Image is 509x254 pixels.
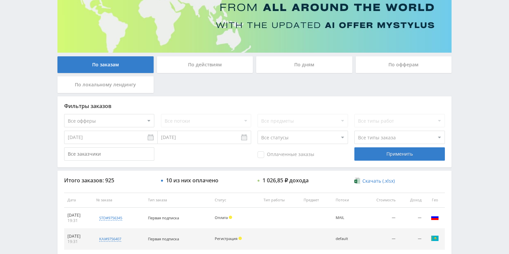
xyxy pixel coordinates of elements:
[431,234,439,242] img: kaz.png
[145,193,211,208] th: Тип заказа
[64,147,154,161] input: Все заказчики
[238,237,242,240] span: Холд
[215,236,237,241] span: Регистрация
[64,103,445,109] div: Фильтры заказов
[258,151,314,158] span: Оплаченные заказы
[263,177,309,183] div: 1 026,85 ₽ дохода
[354,177,360,184] img: xlsx
[157,56,253,73] div: По действиям
[99,215,122,221] div: std#9756345
[260,193,300,208] th: Тип работы
[148,215,179,220] span: Первая подписка
[361,193,399,208] th: Стоимость
[57,76,154,93] div: По локальному лендингу
[64,177,154,183] div: Итого заказов: 925
[93,193,145,208] th: № заказа
[361,229,399,250] td: —
[399,193,425,208] th: Доход
[300,193,332,208] th: Предмет
[229,216,232,219] span: Холд
[211,193,260,208] th: Статус
[356,56,452,73] div: По офферам
[256,56,352,73] div: По дням
[431,213,439,221] img: rus.png
[336,237,358,241] div: default
[336,216,358,220] div: MAIL
[67,213,90,218] div: [DATE]
[425,193,445,208] th: Гео
[354,147,445,161] div: Применить
[362,178,395,184] span: Скачать (.xlsx)
[332,193,361,208] th: Потоки
[361,208,399,229] td: —
[67,234,90,239] div: [DATE]
[64,193,93,208] th: Дата
[148,236,179,241] span: Первая подписка
[67,218,90,223] div: 19:31
[99,236,121,242] div: kai#9756407
[215,215,228,220] span: Оплата
[67,239,90,244] div: 19:31
[354,178,394,184] a: Скачать (.xlsx)
[399,208,425,229] td: —
[57,56,154,73] div: По заказам
[166,177,218,183] div: 10 из них оплачено
[399,229,425,250] td: —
